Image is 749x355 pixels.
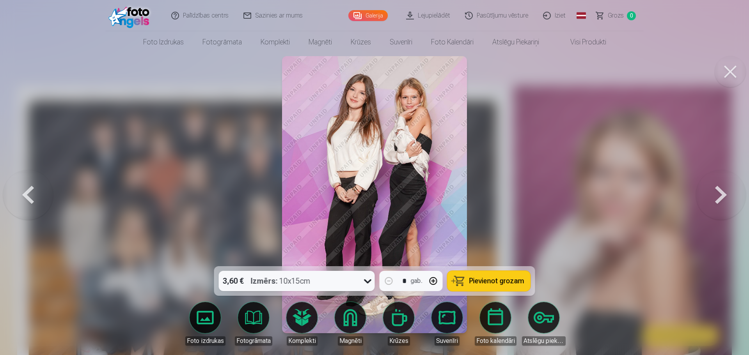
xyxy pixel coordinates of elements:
a: Magnēti [328,302,372,346]
div: Krūzes [388,336,410,346]
div: Foto kalendāri [475,336,516,346]
a: Komplekti [251,31,299,53]
div: Suvenīri [435,336,460,346]
div: gab. [411,276,422,286]
a: Visi produkti [548,31,616,53]
a: Foto izdrukas [183,302,227,346]
a: Foto kalendāri [474,302,517,346]
span: 0 [627,11,636,20]
a: Suvenīri [425,302,469,346]
a: Magnēti [299,31,341,53]
button: Pievienot grozam [447,271,531,291]
span: Grozs [608,11,624,20]
a: Foto kalendāri [422,31,483,53]
a: Komplekti [280,302,324,346]
a: Krūzes [377,302,421,346]
a: Atslēgu piekariņi [522,302,566,346]
a: Krūzes [341,31,380,53]
div: 10x15cm [251,271,311,291]
img: /fa1 [108,3,153,28]
a: Atslēgu piekariņi [483,31,548,53]
strong: Izmērs : [251,276,278,286]
span: Pievienot grozam [469,277,524,284]
a: Galerija [348,10,388,21]
a: Suvenīri [380,31,422,53]
div: Atslēgu piekariņi [522,336,566,346]
div: Foto izdrukas [185,336,225,346]
a: Foto izdrukas [134,31,193,53]
div: Magnēti [338,336,363,346]
div: 3,60 € [219,271,248,291]
a: Fotogrāmata [193,31,251,53]
div: Komplekti [287,336,318,346]
a: Fotogrāmata [232,302,275,346]
div: Fotogrāmata [235,336,272,346]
